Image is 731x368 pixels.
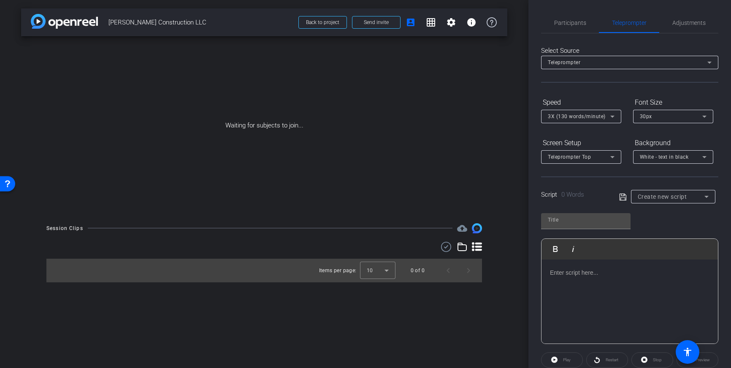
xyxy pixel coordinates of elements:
div: Screen Setup [541,136,621,150]
mat-icon: grid_on [426,17,436,27]
img: Session clips [472,223,482,233]
input: Title [548,215,624,225]
div: Font Size [633,95,713,110]
span: Create new script [638,193,687,200]
div: Select Source [541,46,718,56]
div: Session Clips [46,224,83,233]
mat-icon: settings [446,17,456,27]
span: [PERSON_NAME] Construction LLC [108,14,293,31]
span: White - text in black [640,154,689,160]
span: Send invite [364,19,389,26]
span: 0 Words [561,191,584,198]
div: Background [633,136,713,150]
div: Speed [541,95,621,110]
span: Participants [554,20,586,26]
button: Next page [458,260,479,281]
span: Teleprompter [612,20,647,26]
button: Send invite [352,16,401,29]
span: Destinations for your clips [457,223,467,233]
mat-icon: accessibility [682,347,693,357]
button: Previous page [438,260,458,281]
mat-icon: account_box [406,17,416,27]
span: Teleprompter Top [548,154,591,160]
div: Items per page: [319,266,357,275]
div: Script [541,190,607,200]
span: Teleprompter [548,60,580,65]
span: 3X (130 words/minute) [548,114,606,119]
div: 0 of 0 [411,266,425,275]
button: Back to project [298,16,347,29]
mat-icon: info [466,17,477,27]
span: 30px [640,114,652,119]
span: Adjustments [672,20,706,26]
button: Bold (⌘B) [547,241,563,257]
div: Waiting for subjects to join... [21,36,507,215]
button: Italic (⌘I) [565,241,581,257]
span: Back to project [306,19,339,25]
mat-icon: cloud_upload [457,223,467,233]
img: app-logo [31,14,98,29]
